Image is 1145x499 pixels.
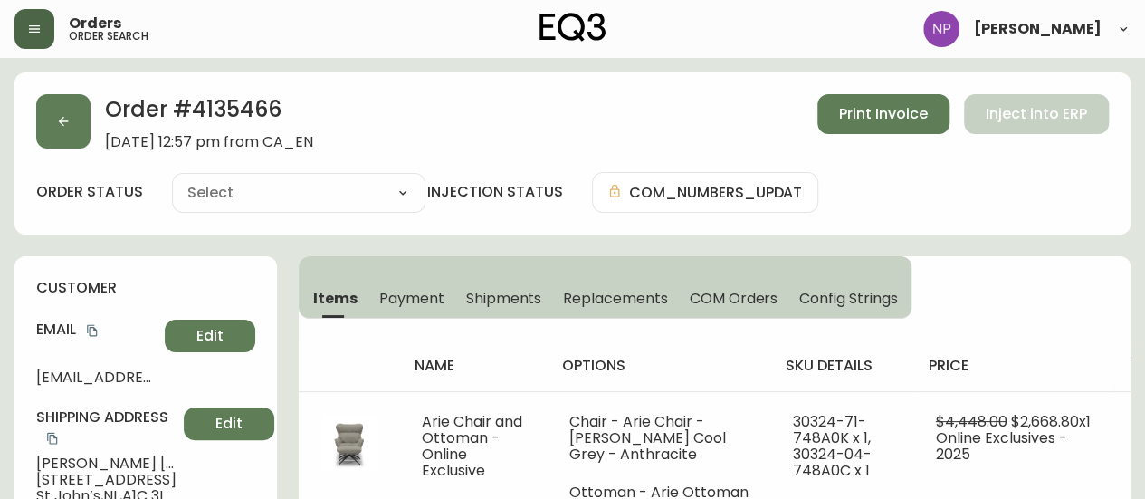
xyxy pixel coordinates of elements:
[196,326,224,346] span: Edit
[923,11,959,47] img: 50f1e64a3f95c89b5c5247455825f96f
[1011,411,1091,432] span: $2,668.80 x 1
[799,289,897,308] span: Config Strings
[974,22,1102,36] span: [PERSON_NAME]
[36,472,177,488] span: [STREET_ADDRESS]
[786,356,900,376] h4: sku details
[415,356,533,376] h4: name
[793,411,872,481] span: 30324-71-748A0K x 1, 30324-04-748A0C x 1
[422,411,522,481] span: Arie Chair and Ottoman - Online Exclusive
[43,429,62,447] button: copy
[36,278,255,298] h4: customer
[215,414,243,434] span: Edit
[539,13,606,42] img: logo
[36,408,177,448] h4: Shipping Address
[427,182,563,202] h4: injection status
[936,411,1007,432] span: $4,448.00
[105,94,313,134] h2: Order # 4135466
[69,16,121,31] span: Orders
[817,94,949,134] button: Print Invoice
[569,414,749,463] li: Chair - Arie Chair - [PERSON_NAME] Cool Grey - Anthracite
[320,414,378,472] img: 7caec319-5710-41c9-884f-e9d8acfdaab4Optional[Arie-Special-Addition-Fathers-Day.jpg].jpg
[379,289,444,308] span: Payment
[36,456,177,472] span: [PERSON_NAME] [PERSON_NAME]
[563,289,667,308] span: Replacements
[36,320,157,340] h4: Email
[36,182,143,202] label: order status
[184,408,274,440] button: Edit
[313,289,358,308] span: Items
[839,104,928,124] span: Print Invoice
[466,289,542,308] span: Shipments
[936,427,1067,465] span: Online Exclusives - 2025
[83,321,101,340] button: copy
[929,356,1101,376] h4: price
[105,134,313,150] span: [DATE] 12:57 pm from CA_EN
[690,289,778,308] span: COM Orders
[165,320,255,352] button: Edit
[562,356,757,376] h4: options
[36,369,157,386] span: [EMAIL_ADDRESS][DOMAIN_NAME]
[69,31,148,42] h5: order search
